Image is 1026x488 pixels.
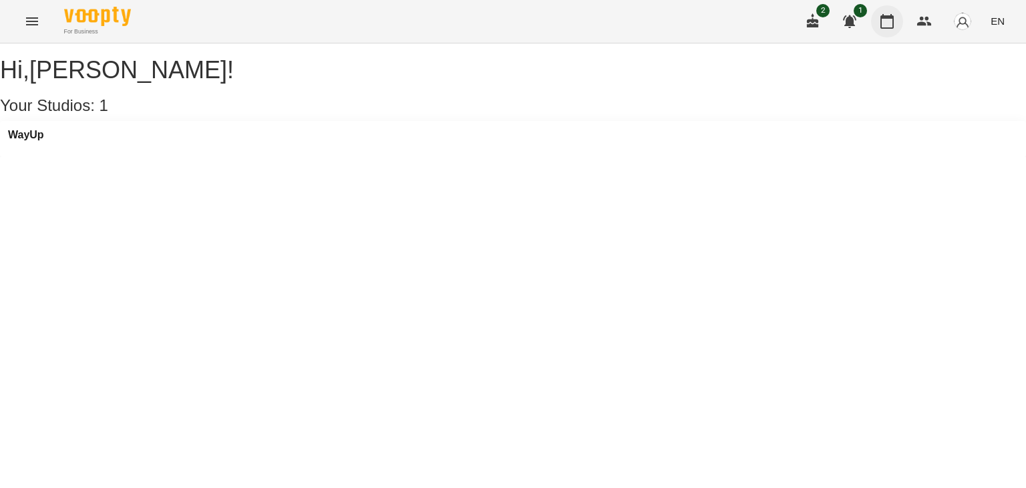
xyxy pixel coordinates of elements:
span: 2 [816,4,830,17]
span: 1 [100,96,108,114]
span: For Business [64,27,131,36]
img: Voopty Logo [64,7,131,26]
button: Menu [16,5,48,37]
span: 1 [854,4,867,17]
a: WayUp [8,129,44,141]
span: EN [991,14,1005,28]
img: avatar_s.png [953,12,972,31]
button: EN [985,9,1010,33]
